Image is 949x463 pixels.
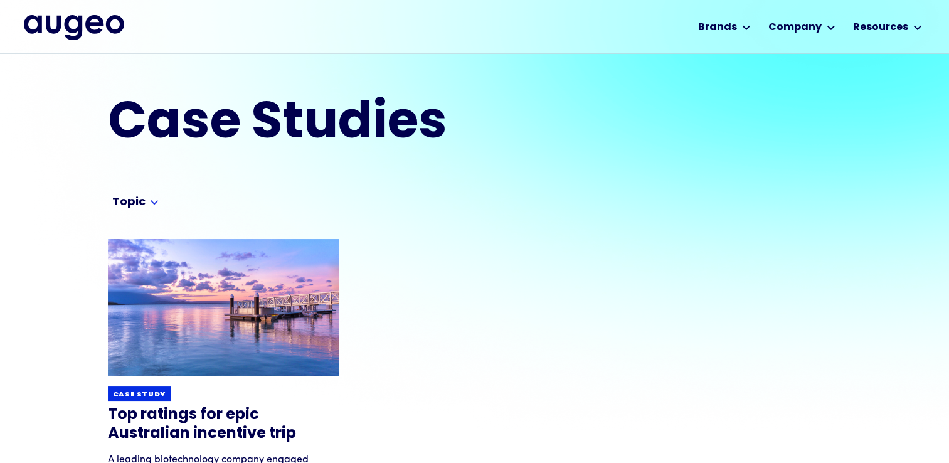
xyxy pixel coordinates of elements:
[113,390,166,400] div: Case study
[151,200,158,205] img: Arrow symbol in bright blue pointing down to indicate an expanded section.
[698,20,737,35] div: Brands
[768,20,822,35] div: Company
[853,20,908,35] div: Resources
[24,15,124,40] img: Augeo's full logo in midnight blue.
[112,195,146,210] div: Topic
[108,406,339,444] h3: Top ratings for epic Australian incentive trip
[108,99,539,150] h2: Case Studies
[24,15,124,40] a: home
